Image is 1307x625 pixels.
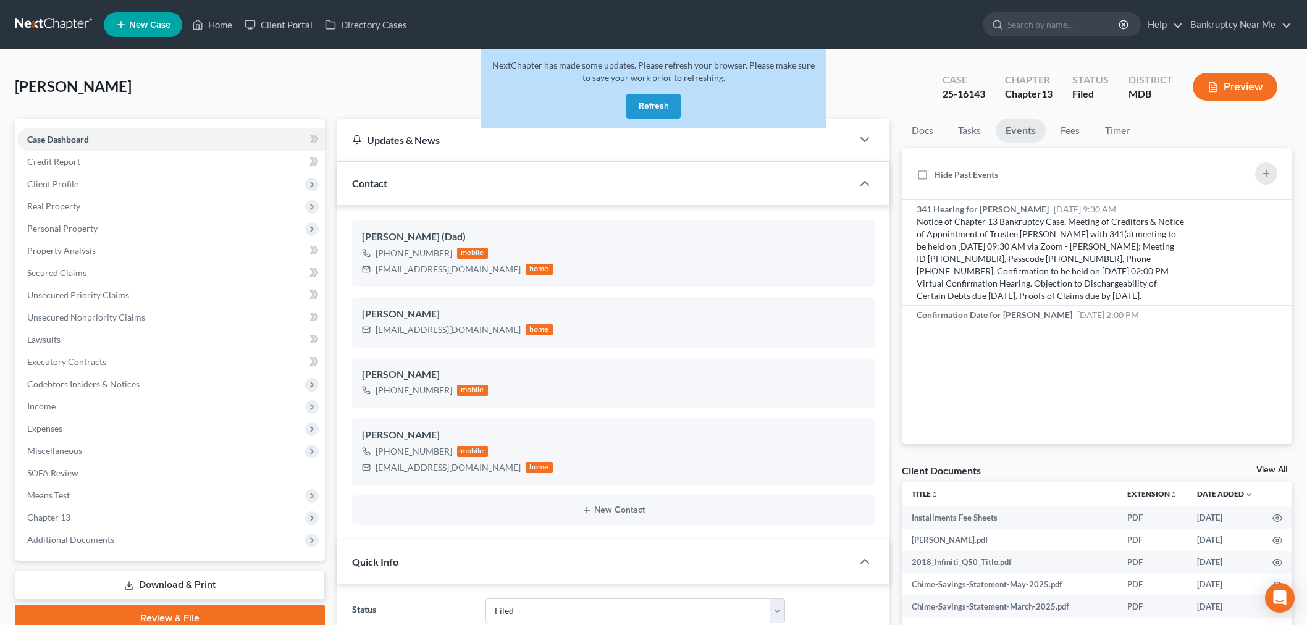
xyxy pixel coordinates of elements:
[526,264,553,275] div: home
[27,201,80,211] span: Real Property
[362,230,865,245] div: [PERSON_NAME] (Dad)
[902,506,1118,529] td: Installments Fee Sheets
[1005,73,1053,87] div: Chapter
[526,462,553,473] div: home
[996,119,1046,143] a: Events
[1128,73,1173,87] div: District
[27,490,70,500] span: Means Test
[1170,491,1177,498] i: unfold_more
[346,598,479,623] label: Status
[1117,595,1187,618] td: PDF
[17,128,325,151] a: Case Dashboard
[1117,529,1187,551] td: PDF
[457,248,488,259] div: mobile
[902,551,1118,573] td: 2018_Infiniti_Q50_Title.pdf
[376,263,521,275] div: [EMAIL_ADDRESS][DOMAIN_NAME]
[902,464,981,477] div: Client Documents
[352,133,838,146] div: Updates & News
[1187,595,1263,618] td: [DATE]
[1054,204,1116,214] span: [DATE] 9:30 AM
[27,134,89,145] span: Case Dashboard
[1072,73,1109,87] div: Status
[17,329,325,351] a: Lawsuits
[1141,14,1183,36] a: Help
[1077,309,1139,320] span: [DATE] 2:00 PM
[1256,466,1287,474] a: View All
[376,247,452,259] div: [PHONE_NUMBER]
[917,216,1184,302] div: Notice of Chapter 13 Bankruptcy Case, Meeting of Creditors & Notice of Appointment of Trustee [PE...
[27,267,86,278] span: Secured Claims
[362,505,865,515] button: New Contact
[1187,529,1263,551] td: [DATE]
[238,14,319,36] a: Client Portal
[492,60,815,83] span: NextChapter has made some updates. Please refresh your browser. Please make sure to save your wor...
[17,151,325,173] a: Credit Report
[15,571,325,600] a: Download & Print
[943,87,985,101] div: 25-16143
[27,156,80,167] span: Credit Report
[1197,489,1253,498] a: Date Added expand_more
[362,307,865,322] div: [PERSON_NAME]
[902,529,1118,551] td: [PERSON_NAME].pdf
[943,73,985,87] div: Case
[319,14,413,36] a: Directory Cases
[1245,491,1253,498] i: expand_more
[1041,88,1053,99] span: 13
[17,240,325,262] a: Property Analysis
[27,423,62,434] span: Expenses
[934,169,998,180] span: Hide Past Events
[27,223,98,233] span: Personal Property
[376,384,452,396] div: [PHONE_NUMBER]
[1117,506,1187,529] td: PDF
[1128,87,1173,101] div: MDB
[376,445,452,458] div: [PHONE_NUMBER]
[27,512,70,522] span: Chapter 13
[362,428,865,443] div: [PERSON_NAME]
[17,284,325,306] a: Unsecured Priority Claims
[129,20,170,30] span: New Case
[27,468,78,478] span: SOFA Review
[948,119,991,143] a: Tasks
[626,94,681,119] button: Refresh
[27,401,56,411] span: Income
[1187,573,1263,595] td: [DATE]
[1005,87,1053,101] div: Chapter
[27,379,140,389] span: Codebtors Insiders & Notices
[376,324,521,336] div: [EMAIL_ADDRESS][DOMAIN_NAME]
[186,14,238,36] a: Home
[457,385,488,396] div: mobile
[27,290,129,300] span: Unsecured Priority Claims
[27,534,114,545] span: Additional Documents
[27,356,106,367] span: Executory Contracts
[1184,14,1292,36] a: Bankruptcy Near Me
[27,245,96,256] span: Property Analysis
[1007,13,1120,36] input: Search by name...
[912,489,938,498] a: Titleunfold_more
[17,462,325,484] a: SOFA Review
[1117,551,1187,573] td: PDF
[457,446,488,457] div: mobile
[376,461,521,474] div: [EMAIL_ADDRESS][DOMAIN_NAME]
[1187,551,1263,573] td: [DATE]
[1265,583,1295,613] div: Open Intercom Messenger
[17,351,325,373] a: Executory Contracts
[1193,73,1277,101] button: Preview
[1072,87,1109,101] div: Filed
[1051,119,1090,143] a: Fees
[27,445,82,456] span: Miscellaneous
[17,306,325,329] a: Unsecured Nonpriority Claims
[1095,119,1140,143] a: Timer
[27,334,61,345] span: Lawsuits
[526,324,553,335] div: home
[917,204,1049,214] span: 341 Hearing for [PERSON_NAME]
[902,573,1118,595] td: Chime-Savings-Statement-May-2025.pdf
[902,595,1118,618] td: Chime-Savings-Statement-March-2025.pdf
[917,309,1072,320] span: Confirmation Date for [PERSON_NAME]
[902,119,943,143] a: Docs
[27,312,145,322] span: Unsecured Nonpriority Claims
[17,262,325,284] a: Secured Claims
[1117,573,1187,595] td: PDF
[362,367,865,382] div: [PERSON_NAME]
[931,491,938,498] i: unfold_more
[1187,506,1263,529] td: [DATE]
